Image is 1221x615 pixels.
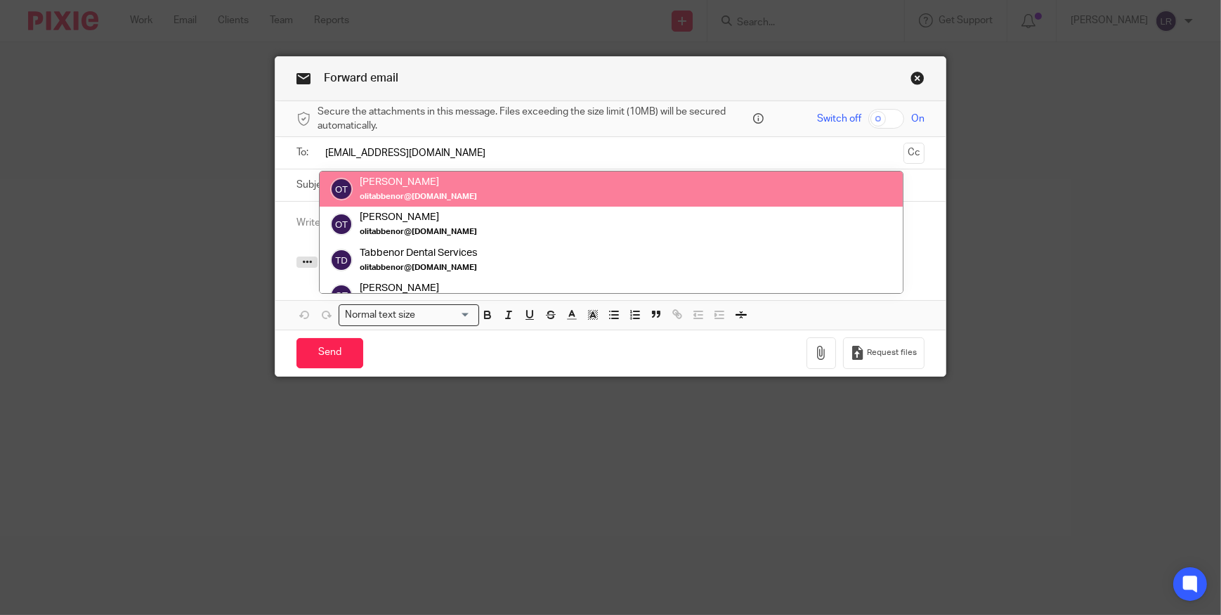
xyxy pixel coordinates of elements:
[296,145,312,160] label: To:
[360,175,477,189] div: [PERSON_NAME]
[412,193,477,200] em: [DOMAIN_NAME]
[360,228,477,236] small: @
[360,193,477,200] small: @
[318,105,750,134] span: Secure the attachments in this message. Files exceeding the size limit (10MB) will be secured aut...
[360,246,478,260] div: Tabbenor Dental Services
[867,347,917,358] span: Request files
[360,281,477,295] div: [PERSON_NAME]
[817,112,861,126] span: Switch off
[360,228,404,236] em: olitabbenor
[360,193,404,200] em: olitabbenor
[342,308,419,323] span: Normal text size
[360,264,477,271] small: @
[412,264,477,271] em: [DOMAIN_NAME]
[843,337,925,369] button: Request files
[330,178,353,200] img: svg%3E
[330,284,353,306] img: svg%3E
[330,249,353,271] img: svg%3E
[296,338,363,368] input: Send
[420,308,471,323] input: Search for option
[360,264,404,271] em: olitabbenor
[330,214,353,236] img: svg%3E
[412,228,477,236] em: [DOMAIN_NAME]
[360,211,477,225] div: [PERSON_NAME]
[339,304,479,326] div: Search for option
[911,112,925,126] span: On
[903,143,925,164] button: Cc
[296,178,333,192] label: Subject:
[324,72,398,84] span: Forward email
[910,71,925,90] a: Close this dialog window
